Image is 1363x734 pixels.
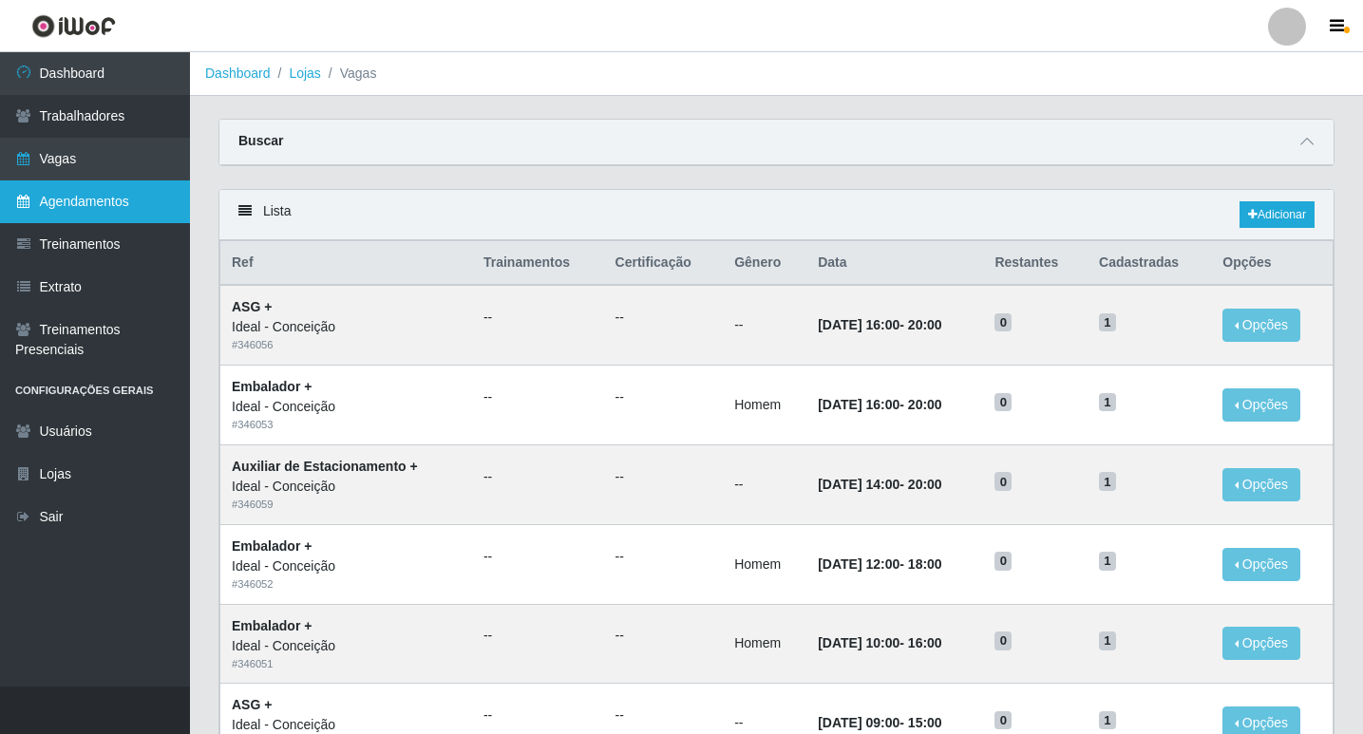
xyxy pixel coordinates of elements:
[232,636,461,656] div: Ideal - Conceição
[818,397,941,412] strong: -
[723,604,806,684] td: Homem
[818,715,899,730] time: [DATE] 09:00
[723,524,806,604] td: Homem
[232,618,312,633] strong: Embalador +
[483,626,593,646] ul: --
[723,241,806,286] th: Gênero
[994,393,1012,412] span: 0
[615,467,712,487] ul: --
[232,417,461,433] div: # 346053
[232,538,312,554] strong: Embalador +
[1211,241,1333,286] th: Opções
[818,317,899,332] time: [DATE] 16:00
[483,706,593,725] ul: --
[615,547,712,567] ul: --
[994,552,1012,571] span: 0
[232,697,272,712] strong: ASG +
[615,387,712,407] ul: --
[818,715,941,730] strong: -
[232,459,418,474] strong: Auxiliar de Estacionamento +
[818,397,899,412] time: [DATE] 16:00
[908,556,942,572] time: 18:00
[1088,241,1211,286] th: Cadastradas
[483,308,593,328] ul: --
[232,477,461,497] div: Ideal - Conceição
[232,337,461,353] div: # 346056
[1222,468,1300,501] button: Opções
[994,631,1012,650] span: 0
[1099,711,1116,730] span: 1
[1099,472,1116,491] span: 1
[1222,309,1300,342] button: Opções
[615,626,712,646] ul: --
[1222,548,1300,581] button: Opções
[818,635,941,650] strong: -
[232,576,461,593] div: # 346052
[1099,552,1116,571] span: 1
[321,64,377,84] li: Vagas
[818,317,941,332] strong: -
[232,656,461,672] div: # 346051
[1099,313,1116,332] span: 1
[1222,627,1300,660] button: Opções
[219,190,1334,240] div: Lista
[232,556,461,576] div: Ideal - Conceição
[994,472,1012,491] span: 0
[232,317,461,337] div: Ideal - Conceição
[908,317,942,332] time: 20:00
[483,387,593,407] ul: --
[818,556,941,572] strong: -
[723,444,806,524] td: --
[723,285,806,365] td: --
[1099,393,1116,412] span: 1
[31,14,116,38] img: CoreUI Logo
[615,706,712,725] ul: --
[818,477,899,492] time: [DATE] 14:00
[908,397,942,412] time: 20:00
[806,241,983,286] th: Data
[908,715,942,730] time: 15:00
[232,497,461,513] div: # 346059
[908,635,942,650] time: 16:00
[818,635,899,650] time: [DATE] 10:00
[205,66,271,81] a: Dashboard
[1240,201,1315,228] a: Adicionar
[994,711,1012,730] span: 0
[1222,388,1300,422] button: Opções
[232,379,312,394] strong: Embalador +
[994,313,1012,332] span: 0
[604,241,724,286] th: Certificação
[238,133,283,148] strong: Buscar
[472,241,604,286] th: Trainamentos
[615,308,712,328] ul: --
[232,299,272,314] strong: ASG +
[1099,631,1116,650] span: 1
[818,477,941,492] strong: -
[483,467,593,487] ul: --
[220,241,472,286] th: Ref
[818,556,899,572] time: [DATE] 12:00
[723,366,806,445] td: Homem
[190,52,1363,96] nav: breadcrumb
[289,66,320,81] a: Lojas
[232,397,461,417] div: Ideal - Conceição
[908,477,942,492] time: 20:00
[483,547,593,567] ul: --
[983,241,1088,286] th: Restantes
